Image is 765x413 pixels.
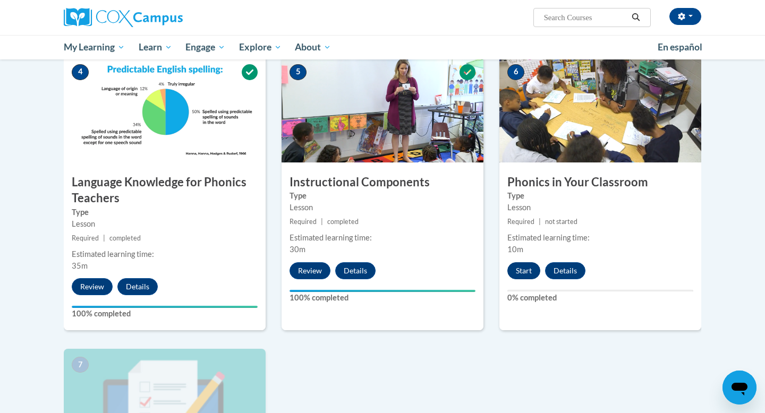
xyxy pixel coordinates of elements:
span: completed [327,218,359,226]
label: 100% completed [72,308,258,320]
a: My Learning [57,35,132,59]
span: not started [545,218,577,226]
div: Your progress [72,306,258,308]
button: Account Settings [669,8,701,25]
span: | [539,218,541,226]
span: My Learning [64,41,125,54]
div: Estimated learning time: [72,248,258,260]
span: 7 [72,357,89,373]
a: En español [651,36,709,58]
span: En español [658,41,702,53]
span: Required [507,218,534,226]
div: Lesson [507,202,693,213]
span: Learn [139,41,172,54]
span: completed [109,234,141,242]
span: Explore [239,41,282,54]
img: Cox Campus [64,8,183,27]
span: Engage [185,41,225,54]
span: About [295,41,331,54]
span: 4 [72,64,89,80]
h3: Phonics in Your Classroom [499,174,701,191]
a: Engage [178,35,232,59]
button: Details [117,278,158,295]
span: | [103,234,105,242]
label: 0% completed [507,292,693,304]
img: Course Image [499,56,701,162]
iframe: Button to launch messaging window [722,371,756,405]
a: Explore [232,35,288,59]
span: 5 [290,64,307,80]
h3: Language Knowledge for Phonics Teachers [64,174,266,207]
input: Search Courses [543,11,628,24]
span: 6 [507,64,524,80]
span: | [321,218,323,226]
div: Lesson [72,218,258,230]
a: About [288,35,338,59]
a: Cox Campus [64,8,266,27]
h3: Instructional Components [282,174,483,191]
div: Estimated learning time: [290,232,475,244]
button: Search [628,11,644,24]
button: Review [290,262,330,279]
button: Details [545,262,585,279]
span: 30m [290,245,305,254]
label: Type [507,190,693,202]
label: 100% completed [290,292,475,304]
span: 35m [72,261,88,270]
span: Required [290,218,317,226]
span: Required [72,234,99,242]
label: Type [72,206,258,218]
button: Start [507,262,540,279]
img: Course Image [282,56,483,162]
button: Details [335,262,376,279]
div: Estimated learning time: [507,232,693,244]
div: Lesson [290,202,475,213]
a: Learn [132,35,179,59]
button: Review [72,278,113,295]
span: 10m [507,245,523,254]
div: Your progress [290,290,475,292]
label: Type [290,190,475,202]
div: Main menu [48,35,717,59]
img: Course Image [64,56,266,162]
